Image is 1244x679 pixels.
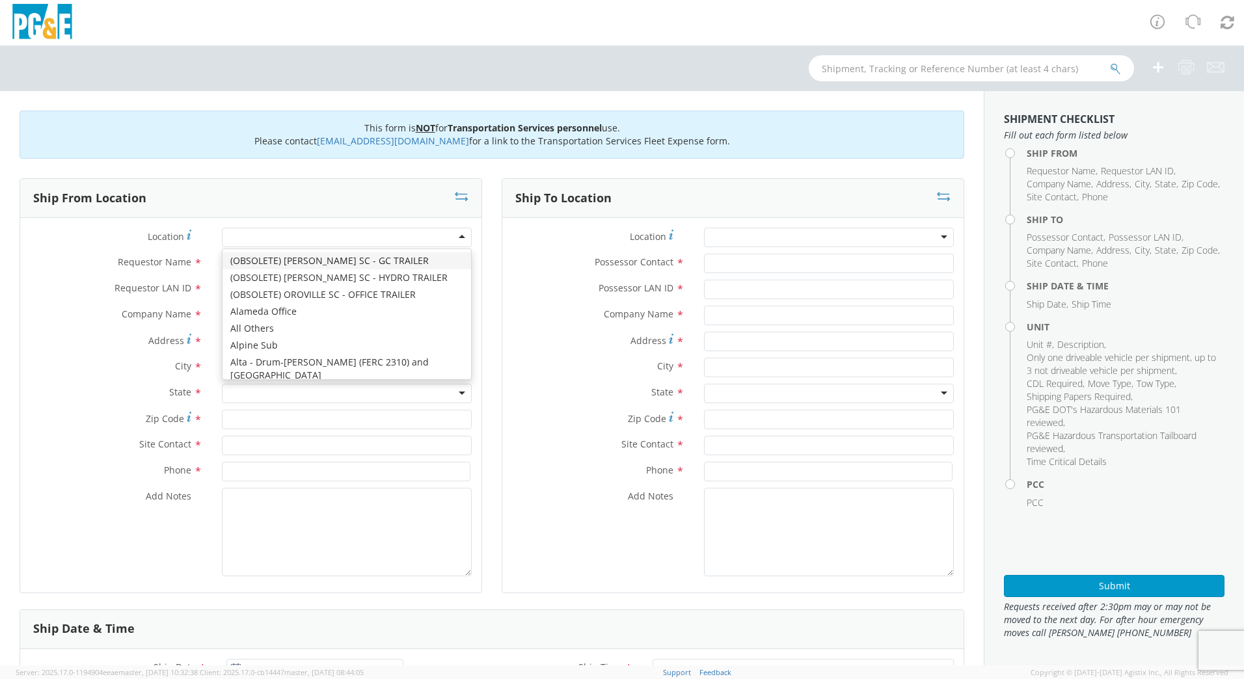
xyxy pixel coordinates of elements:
div: Alpine Sub [223,337,471,354]
li: , [1027,351,1221,377]
span: Ship Time [578,661,622,673]
span: Requestor LAN ID [115,282,191,294]
li: , [1155,178,1178,191]
img: pge-logo-06675f144f4cfa6a6814.png [10,4,75,42]
span: Site Contact [1027,191,1077,203]
span: master, [DATE] 08:44:05 [284,667,364,677]
span: Address [1096,244,1129,256]
span: Add Notes [628,490,673,502]
span: PG&E DOT's Hazardous Materials 101 reviewed [1027,403,1181,429]
li: , [1027,298,1068,311]
li: , [1027,178,1093,191]
span: Time Critical Details [1027,455,1107,468]
span: City [657,360,673,372]
span: Location [148,230,184,243]
div: (OBSOLETE) OROVILLE SC - OFFICE TRAILER [223,286,471,303]
div: All Others [223,320,471,337]
b: Transportation Services personnel [448,122,602,134]
span: Unit # [1027,338,1052,351]
input: Shipment, Tracking or Reference Number (at least 4 chars) [809,55,1134,81]
span: City [175,360,191,372]
span: Possessor Contact [1027,231,1103,243]
li: , [1182,244,1220,257]
span: CDL Required [1027,377,1083,390]
h4: Ship Date & Time [1027,281,1224,291]
h4: Unit [1027,322,1224,332]
li: , [1088,377,1133,390]
li: , [1137,377,1176,390]
h3: Ship Date & Time [33,622,135,635]
span: Company Name [122,308,191,320]
span: City [1135,178,1150,190]
span: Location [630,230,666,243]
span: Requestor Name [1027,165,1096,177]
a: Support [663,667,691,677]
span: Fill out each form listed below [1004,129,1224,142]
h4: Ship From [1027,148,1224,158]
h4: PCC [1027,479,1224,489]
span: Possessor LAN ID [599,282,673,294]
li: , [1027,244,1093,257]
li: , [1027,403,1221,429]
span: Address [630,334,666,347]
span: Requestor LAN ID [1101,165,1174,177]
span: Add Notes [146,490,191,502]
h4: Ship To [1027,215,1224,224]
li: , [1101,165,1176,178]
li: , [1027,191,1079,204]
span: Possessor LAN ID [1109,231,1182,243]
span: State [1155,178,1176,190]
span: Phone [1082,191,1108,203]
button: Submit [1004,575,1224,597]
li: , [1027,377,1085,390]
span: Phone [646,464,673,476]
li: , [1057,338,1106,351]
span: Tow Type [1137,377,1174,390]
span: Server: 2025.17.0-1194904eeae [16,667,198,677]
div: (OBSOLETE) [PERSON_NAME] SC - HYDRO TRAILER [223,269,471,286]
span: State [169,386,191,398]
span: Address [1096,178,1129,190]
li: , [1027,257,1079,270]
li: , [1135,244,1152,257]
span: Company Name [604,308,673,320]
li: , [1027,429,1221,455]
span: Ship Date [154,661,196,673]
span: Zip Code [146,412,184,425]
strong: Shipment Checklist [1004,112,1115,126]
span: Zip Code [1182,178,1218,190]
span: Company Name [1027,244,1091,256]
span: Site Contact [621,438,673,450]
span: Phone [164,464,191,476]
li: , [1027,231,1105,244]
li: , [1096,178,1131,191]
span: Company Name [1027,178,1091,190]
li: , [1109,231,1183,244]
span: State [651,386,673,398]
a: Feedback [699,667,731,677]
span: State [1155,244,1176,256]
li: , [1096,244,1131,257]
span: Description [1057,338,1104,351]
span: Zip Code [628,412,666,425]
div: Alameda Office [223,303,471,320]
div: Alta - Drum-[PERSON_NAME] (FERC 2310) and [GEOGRAPHIC_DATA] [223,354,471,384]
li: , [1155,244,1178,257]
h3: Ship From Location [33,192,146,205]
span: Shipping Papers Required [1027,390,1131,403]
div: This form is for use. Please contact for a link to the Transportation Services Fleet Expense form. [20,111,964,159]
span: PG&E Hazardous Transportation Tailboard reviewed [1027,429,1197,455]
li: , [1135,178,1152,191]
span: master, [DATE] 10:32:38 [118,667,198,677]
u: NOT [416,122,435,134]
span: PCC [1027,496,1044,509]
li: , [1027,390,1133,403]
span: Site Contact [139,438,191,450]
span: Address [148,334,184,347]
span: Requests received after 2:30pm may or may not be moved to the next day. For after hour emergency ... [1004,600,1224,639]
span: Requestor Name [118,256,191,268]
span: Site Contact [1027,257,1077,269]
span: Ship Time [1072,298,1111,310]
span: Ship Date [1027,298,1066,310]
div: (OBSOLETE) [PERSON_NAME] SC - GC TRAILER [223,252,471,269]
